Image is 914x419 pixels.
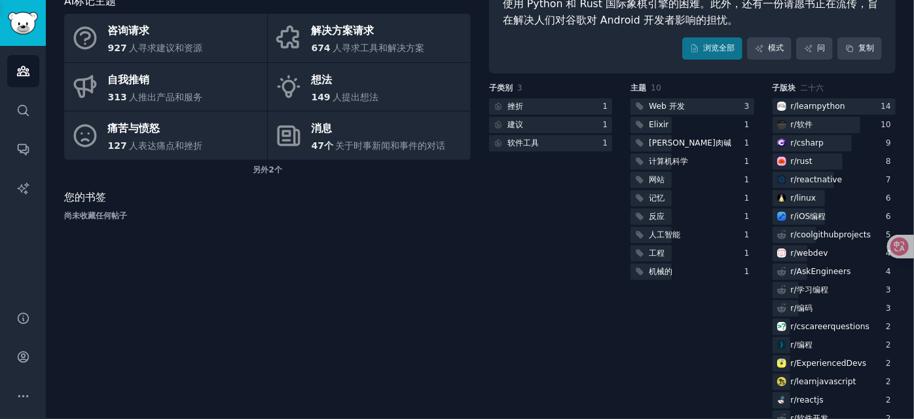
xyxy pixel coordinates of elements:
[489,98,612,115] a: 挫折1
[649,267,672,276] font: 机械的
[777,193,786,203] img: Linux
[649,102,685,111] font: Web 开发
[797,285,828,294] font: 学习编程
[797,193,816,203] font: linux
[769,43,784,52] font: 模式
[489,135,612,151] a: 软件工具1
[777,175,786,184] img: 反应性
[744,157,750,166] font: 1
[649,138,731,148] font: [PERSON_NAME]肉碱
[773,172,896,188] a: 反应性r/reactnative7
[791,249,797,258] font: r/
[773,355,896,372] a: 经验丰富的开发者r/ExperiencedDevs2
[64,191,106,203] font: 您的书签
[886,230,891,239] font: 5
[489,117,612,133] a: 建议1
[773,392,896,409] a: reactjsr/reactjs2
[881,102,891,111] font: 14
[108,24,150,37] font: 咨询请求
[797,395,824,405] font: reactjs
[268,111,471,160] a: 消息47个关于时事新闻和事件的对话
[773,190,896,207] a: Linuxr/linux6
[773,153,896,170] a: 锈r/rust8
[517,83,522,92] font: 3
[886,304,891,313] font: 3
[64,63,267,111] a: 自我推销313人推出产品和服务
[796,37,833,60] a: 问
[631,227,754,243] a: 人工智能1
[507,120,523,129] font: 建议
[268,63,471,111] a: 想法149人提出想法
[129,43,202,53] font: 人寻求建议和资源
[649,157,688,166] font: 计算机科学
[64,211,127,220] font: 尚未收藏任何帖子
[773,98,896,115] a: 学习pythonr/learnpython14
[108,92,127,102] font: 313
[777,377,786,386] img: 学习JavaScript
[312,73,333,86] font: 想法
[649,175,665,184] font: 网站
[744,267,750,276] font: 1
[886,340,891,349] font: 2
[649,193,665,203] font: 记忆
[797,304,813,313] font: 编码
[886,359,891,368] font: 2
[773,135,896,151] a: csharpr/csharp9
[777,102,786,111] img: 学习python
[631,172,754,188] a: 网站1
[777,157,786,166] img: 锈
[886,212,891,221] font: 6
[773,227,896,243] a: r/coolgithubprojects5
[631,83,646,92] font: 主题
[791,230,797,239] font: r/
[886,322,891,331] font: 2
[744,249,750,258] font: 1
[797,212,826,221] font: iOS编程
[797,267,851,276] font: AskEngineers
[881,120,891,129] font: 10
[791,285,797,294] font: r/
[312,92,331,102] font: 149
[791,267,797,276] font: r/
[797,377,856,386] font: learnjavascript
[268,14,471,62] a: 解决方案请求674人寻求工具和解决方案
[886,377,891,386] font: 2
[651,83,661,92] font: 10
[791,377,797,386] font: r/
[489,83,513,92] font: 子类别
[791,340,797,349] font: r/
[791,138,797,148] font: r/
[773,264,896,280] a: r/AskEngineers4
[777,212,786,221] img: iOS编程
[312,122,333,134] font: 消息
[631,98,754,115] a: Web 开发3
[108,73,150,86] font: 自我推销
[777,395,786,405] img: reactjs
[886,157,891,166] font: 8
[744,230,750,239] font: 1
[777,340,786,349] img: 编程
[886,285,891,294] font: 3
[818,43,826,52] font: 问
[312,43,331,53] font: 674
[603,120,608,129] font: 1
[682,37,742,60] a: 浏览全部
[791,175,797,184] font: r/
[791,322,797,331] font: r/
[744,193,750,203] font: 1
[649,249,665,258] font: 工程
[886,175,891,184] font: 7
[631,190,754,207] a: 记忆1
[64,14,267,62] a: 咨询请求927人寻求建议和资源
[801,83,824,92] font: 二十六
[773,374,896,390] a: 学习JavaScriptr/learnjavascript2
[886,193,891,203] font: 6
[333,43,424,53] font: 人寻求工具和解决方案
[859,43,875,52] font: 复制
[507,102,523,111] font: 挫折
[797,340,813,349] font: 编程
[64,111,267,160] a: 痛苦与愤怒127人表达痛点和挫折
[773,209,896,225] a: iOS编程r/iOS编程6
[312,24,375,37] font: 解决方案请求
[631,209,754,225] a: 反应1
